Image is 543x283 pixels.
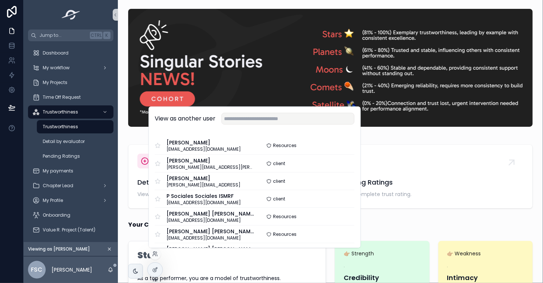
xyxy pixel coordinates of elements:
span: Trustworthiness [43,124,78,130]
span: [PERSON_NAME] [PERSON_NAME] [PERSON_NAME] [167,227,255,235]
span: [PERSON_NAME] [167,139,241,146]
span: [PERSON_NAME][EMAIL_ADDRESS][PERSON_NAME][DOMAIN_NAME] [167,164,255,170]
span: Time Off Request [43,94,81,100]
span: [EMAIL_ADDRESS][DOMAIN_NAME] [167,146,241,152]
span: My Projects [43,80,67,85]
span: Dashboard [43,50,69,56]
span: View trust scores for each evaluator. [137,191,321,198]
span: Onboarding [43,212,70,218]
div: scrollable content [24,41,118,242]
a: Trustworthiness [28,105,113,119]
span: My Profile [43,198,63,203]
a: My Profile [28,194,113,207]
span: Chapter Lead [43,183,73,189]
span: client [273,178,285,184]
span: Detail by evaluator [43,139,85,144]
span: Trustworthiness [43,109,78,115]
span: My payments [43,168,73,174]
a: Pending Ratings [37,150,113,163]
p: [PERSON_NAME] [52,266,92,273]
span: Viewing as [PERSON_NAME] [28,246,90,252]
span: See incomplete trust rating. [339,191,523,198]
a: Detail by evaluator [37,135,113,148]
span: [PERSON_NAME] [167,157,255,164]
span: [EMAIL_ADDRESS][DOMAIN_NAME] [167,199,241,205]
a: My workflow [28,61,113,74]
img: App logo [59,9,83,21]
span: Pending Ratings [339,177,523,188]
a: Dashboard [28,46,113,60]
span: Resources [273,231,297,237]
a: My payments [28,164,113,178]
span: client [273,160,285,166]
strong: Intimacy [447,273,478,282]
a: Time Off Request [28,91,113,104]
p: . [447,262,448,269]
span: [PERSON_NAME] [PERSON_NAME] [167,245,255,252]
a: Pending RatingsSee incomplete trust rating. [330,145,532,208]
span: [EMAIL_ADDRESS][DOMAIN_NAME] [167,217,255,223]
span: Detail by evaluator [137,177,321,188]
span: Resources [273,143,297,149]
button: Jump to...CtrlK [28,29,113,41]
a: Detail by evaluatorView trust scores for each evaluator. [129,145,330,208]
span: Ctrl [90,32,102,39]
span: My workflow [43,65,70,71]
h1: Star [137,251,158,260]
a: Value R. Project (Talent) [28,223,113,237]
strong: Credibility [344,273,379,282]
span: FSC [31,265,43,274]
span: [PERSON_NAME] [PERSON_NAME] null [167,210,255,217]
span: Value R. Project (Talent) [43,227,95,233]
a: Onboarding [28,209,113,222]
span: [PERSON_NAME][EMAIL_ADDRESS] [167,182,241,188]
a: My Projects [28,76,113,89]
a: Trustworthiness [37,120,113,133]
span: [PERSON_NAME] [167,174,241,182]
span: Jump to... [39,32,87,38]
a: Chapter Lead [28,179,113,192]
span: K [104,32,110,38]
span: client [273,196,285,202]
h2: View as another user [155,114,216,123]
span: P Sociales Sociales ISMRF [167,192,241,199]
span: Pending Ratings [43,153,80,159]
span: 👉🏼 Weakness [447,250,524,257]
p: . [344,262,345,269]
span: [EMAIL_ADDRESS][DOMAIN_NAME] [167,235,255,241]
span: Resources [273,213,297,219]
strong: Your Cohort this month: [128,220,204,229]
span: 👉🏼 Strength [344,250,421,257]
